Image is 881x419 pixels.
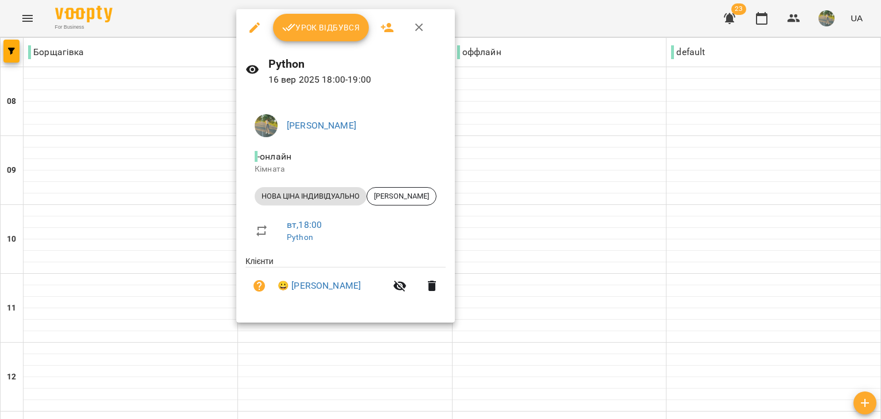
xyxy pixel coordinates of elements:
[268,55,446,73] h6: Python
[255,191,367,201] span: НОВА ЦІНА ІНДИВІДУАЛЬНО
[367,191,436,201] span: ⁨[PERSON_NAME]⁩
[278,279,361,293] a: 😀 ⁨[PERSON_NAME]⁩
[287,120,356,131] a: [PERSON_NAME]
[273,14,369,41] button: Урок відбувся
[255,164,436,175] p: Кімната
[367,187,436,205] div: ⁨[PERSON_NAME]⁩
[245,255,446,309] ul: Клієнти
[268,73,446,87] p: 16 вер 2025 18:00 - 19:00
[255,151,294,162] span: - онлайн
[255,114,278,137] img: cc86a7d391a927a8a2da6048dc44c688.jpg
[245,272,273,300] button: Візит ще не сплачено. Додати оплату?
[287,232,313,242] a: Python
[287,219,322,230] a: вт , 18:00
[282,21,360,34] span: Урок відбувся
